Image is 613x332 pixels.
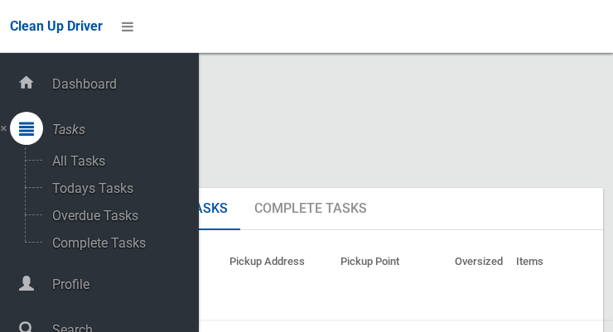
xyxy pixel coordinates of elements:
[10,14,103,39] a: Clean Up Driver
[47,153,185,169] span: All Tasks
[448,243,509,320] th: Oversized
[47,76,199,92] span: Dashboard
[223,243,334,320] th: Pickup Address
[10,18,103,34] span: Clean Up Driver
[47,235,185,251] span: Complete Tasks
[47,122,199,137] span: Tasks
[47,208,185,224] span: Overdue Tasks
[47,277,199,292] span: Profile
[509,243,606,320] th: Items
[242,188,379,231] a: Complete Tasks
[334,243,448,320] th: Pickup Point
[47,180,185,196] span: Todays Tasks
